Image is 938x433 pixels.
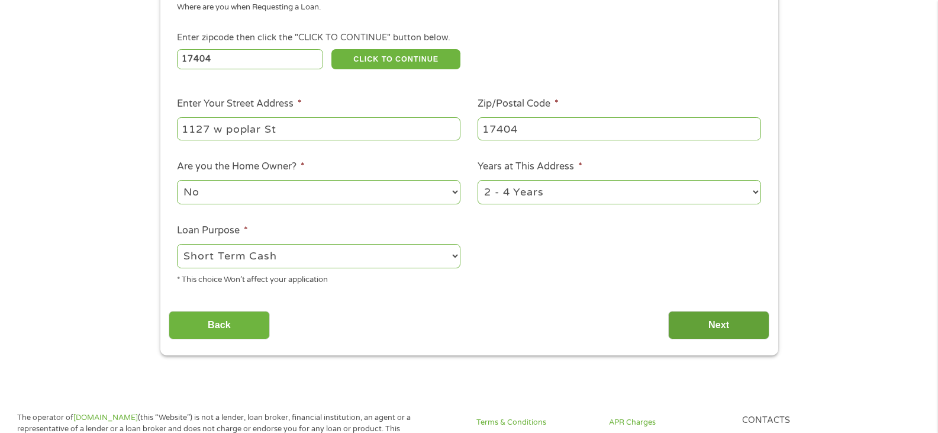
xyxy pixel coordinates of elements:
[478,98,559,110] label: Zip/Postal Code
[177,161,305,173] label: Are you the Home Owner?
[476,417,595,428] a: Terms & Conditions
[609,417,727,428] a: APR Charges
[478,161,582,173] label: Years at This Address
[668,311,769,340] input: Next
[177,2,752,14] div: Where are you when Requesting a Loan.
[169,311,270,340] input: Back
[177,117,460,140] input: 1 Main Street
[742,415,860,426] h4: Contacts
[177,49,323,69] input: Enter Zipcode (e.g 01510)
[177,98,302,110] label: Enter Your Street Address
[177,31,760,44] div: Enter zipcode then click the "CLICK TO CONTINUE" button below.
[331,49,460,69] button: CLICK TO CONTINUE
[73,413,138,422] a: [DOMAIN_NAME]
[177,224,248,237] label: Loan Purpose
[177,270,460,286] div: * This choice Won’t affect your application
